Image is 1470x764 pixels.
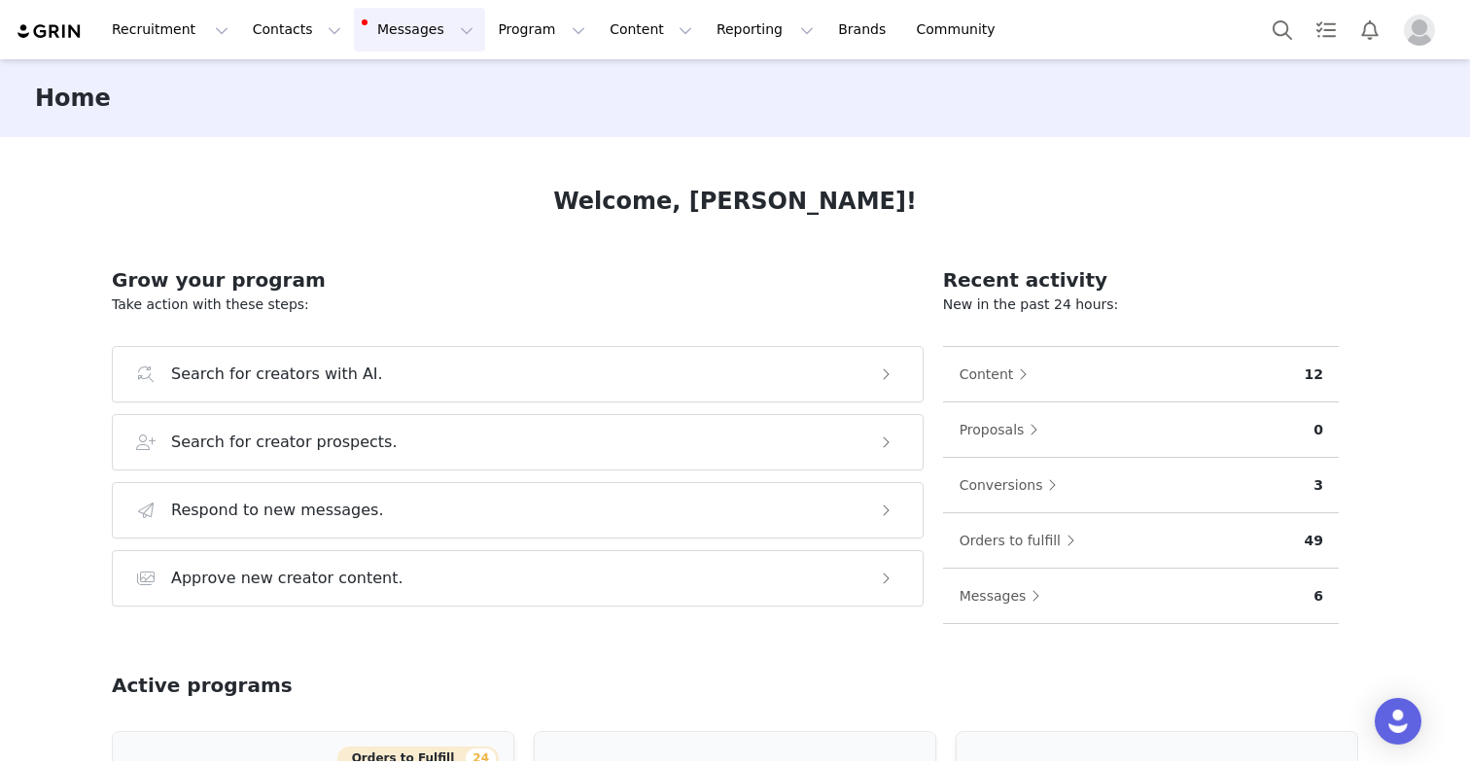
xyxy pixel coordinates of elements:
p: New in the past 24 hours: [943,295,1339,315]
button: Orders to fulfill [959,525,1085,556]
button: Content [959,359,1038,390]
a: Tasks [1305,8,1347,52]
h3: Search for creator prospects. [171,431,398,454]
h3: Home [35,81,111,116]
h1: Welcome, [PERSON_NAME]! [553,184,917,219]
button: Conversions [959,469,1067,501]
h2: Grow your program [112,265,924,295]
a: Brands [826,8,903,52]
button: Contacts [241,8,353,52]
p: 3 [1313,475,1323,496]
div: Open Intercom Messenger [1375,698,1421,745]
button: Messages [959,580,1051,611]
button: Proposals [959,414,1049,445]
h3: Search for creators with AI. [171,363,383,386]
h2: Recent activity [943,265,1339,295]
button: Search for creators with AI. [112,346,924,402]
button: Search [1261,8,1304,52]
button: Recruitment [100,8,240,52]
p: Take action with these steps: [112,295,924,315]
button: Reporting [705,8,825,52]
a: Community [905,8,1016,52]
img: placeholder-profile.jpg [1404,15,1435,46]
h3: Respond to new messages. [171,499,384,522]
button: Search for creator prospects. [112,414,924,470]
p: 0 [1313,420,1323,440]
button: Approve new creator content. [112,550,924,607]
button: Program [486,8,597,52]
button: Messages [354,8,485,52]
button: Content [598,8,704,52]
h3: Approve new creator content. [171,567,403,590]
p: 12 [1305,365,1323,385]
button: Respond to new messages. [112,482,924,538]
p: 6 [1313,586,1323,607]
p: 49 [1305,531,1323,551]
img: grin logo [16,22,84,41]
button: Notifications [1348,8,1391,52]
h2: Active programs [112,671,293,700]
button: Profile [1392,15,1454,46]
